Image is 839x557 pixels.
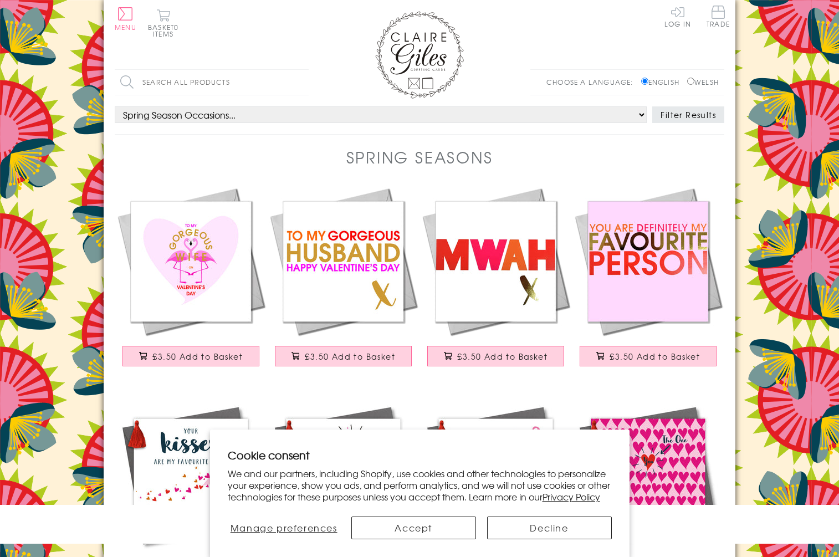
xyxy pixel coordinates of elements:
label: English [641,77,685,87]
span: £3.50 Add to Basket [457,351,548,362]
a: Trade [707,6,730,29]
img: Valentines Day Card, You're my Favourite, text foiled in shiny gold [572,185,724,338]
span: 0 items [153,22,178,39]
a: Log In [664,6,691,27]
button: Menu [115,7,136,30]
button: £3.50 Add to Basket [580,346,717,366]
img: Valentine's Day Card, Paper Plane Kisses, Embellished with a colourful tassel [115,400,267,552]
button: Decline [487,517,612,539]
input: Welsh [687,78,694,85]
span: £3.50 Add to Basket [305,351,395,362]
input: Search [298,70,309,95]
img: Valentines Day Card, Gorgeous Husband, text foiled in shiny gold [267,185,419,338]
span: Menu [115,22,136,32]
input: Search all products [115,70,309,95]
button: Accept [351,517,476,539]
a: Valentines Day Card, MWAH, Kiss, text foiled in shiny gold £3.50 Add to Basket [419,185,572,377]
button: £3.50 Add to Basket [427,346,565,366]
p: Choose a language: [546,77,639,87]
p: We and our partners, including Shopify, use cookies and other technologies to personalize your ex... [228,468,612,502]
span: Manage preferences [231,521,337,534]
label: Welsh [687,77,719,87]
button: £3.50 Add to Basket [122,346,260,366]
button: Filter Results [652,106,724,123]
a: Valentines Day Card, Gorgeous Husband, text foiled in shiny gold £3.50 Add to Basket [267,185,419,377]
span: £3.50 Add to Basket [610,351,700,362]
button: Manage preferences [228,517,340,539]
a: Valentines Day Card, Wife, Flamingo heart, text foiled in shiny gold £3.50 Add to Basket [115,185,267,377]
span: £3.50 Add to Basket [152,351,243,362]
input: English [641,78,648,85]
a: Valentines Day Card, You're my Favourite, text foiled in shiny gold £3.50 Add to Basket [572,185,724,377]
h1: Spring Seasons [346,146,493,168]
button: Basket0 items [148,9,178,37]
img: Valentine's Day Card, Hearts Background, Embellished with a colourful tassel [572,400,724,552]
a: Privacy Policy [543,490,600,503]
img: Claire Giles Greetings Cards [375,11,464,99]
img: Valentine's Day Card, Heart with Flowers, Embellished with a colourful tassel [419,400,572,552]
img: Valentine's Day Card, Bomb, Love Bomb, Embellished with a colourful tassel [267,400,419,552]
h2: Cookie consent [228,447,612,463]
img: Valentines Day Card, MWAH, Kiss, text foiled in shiny gold [419,185,572,338]
button: £3.50 Add to Basket [275,346,412,366]
img: Valentines Day Card, Wife, Flamingo heart, text foiled in shiny gold [115,185,267,338]
span: Trade [707,6,730,27]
